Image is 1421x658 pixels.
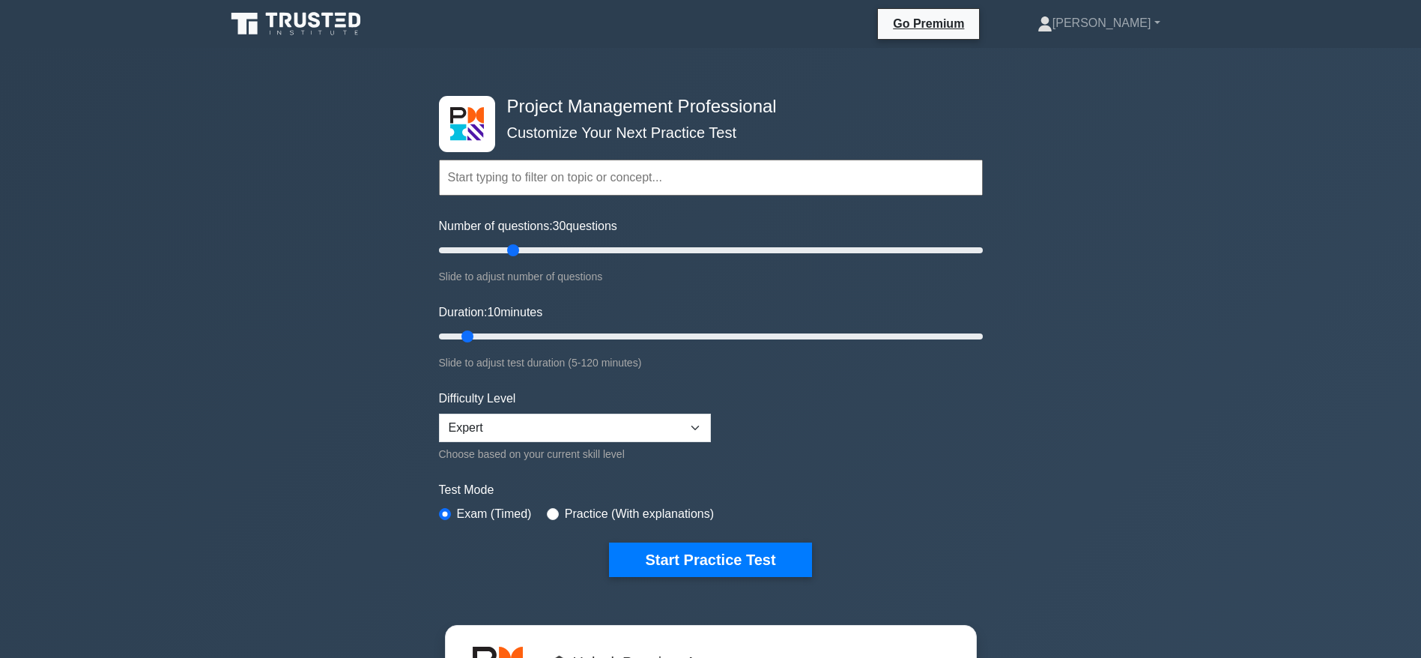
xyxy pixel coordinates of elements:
label: Difficulty Level [439,390,516,408]
button: Start Practice Test [609,543,811,577]
span: 10 [487,306,500,319]
label: Number of questions: questions [439,217,617,235]
div: Slide to adjust test duration (5-120 minutes) [439,354,983,372]
div: Slide to adjust number of questions [439,268,983,286]
label: Test Mode [439,481,983,499]
a: Go Premium [884,14,973,33]
label: Practice (With explanations) [565,505,714,523]
label: Duration: minutes [439,304,543,322]
input: Start typing to filter on topic or concept... [439,160,983,196]
div: Choose based on your current skill level [439,445,711,463]
a: [PERSON_NAME] [1002,8,1196,38]
label: Exam (Timed) [457,505,532,523]
h4: Project Management Professional [501,96,909,118]
span: 30 [553,220,566,232]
